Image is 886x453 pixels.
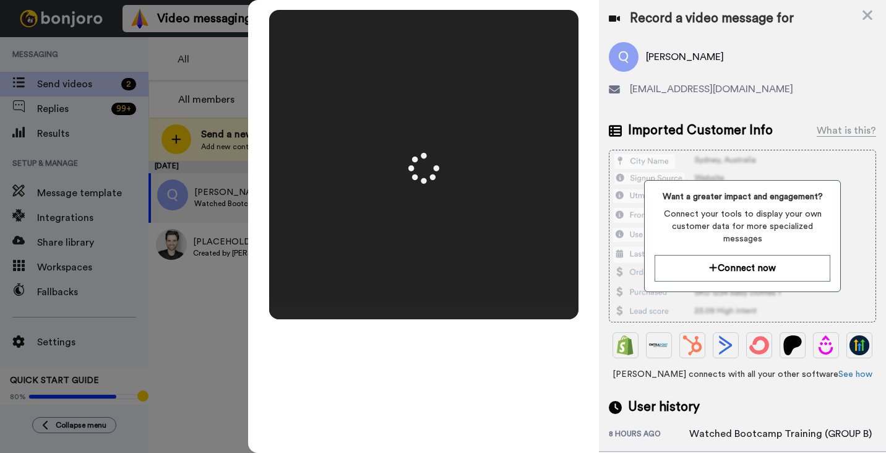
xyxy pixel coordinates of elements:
img: Patreon [783,335,802,355]
img: Ontraport [649,335,669,355]
button: Connect now [655,255,830,282]
span: Want a greater impact and engagement? [655,191,830,203]
a: See how [838,370,872,379]
div: Watched Bootcamp Training (GROUP B) [689,426,872,441]
img: Shopify [616,335,635,355]
img: ConvertKit [749,335,769,355]
span: [EMAIL_ADDRESS][DOMAIN_NAME] [630,82,793,97]
img: GoHighLevel [849,335,869,355]
span: [PERSON_NAME] connects with all your other software [609,368,876,381]
div: 8 hours ago [609,429,689,441]
img: Hubspot [682,335,702,355]
div: What is this? [817,123,876,138]
span: Imported Customer Info [628,121,773,140]
span: Connect your tools to display your own customer data for more specialized messages [655,208,830,245]
img: Drip [816,335,836,355]
span: User history [628,398,700,416]
img: ActiveCampaign [716,335,736,355]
